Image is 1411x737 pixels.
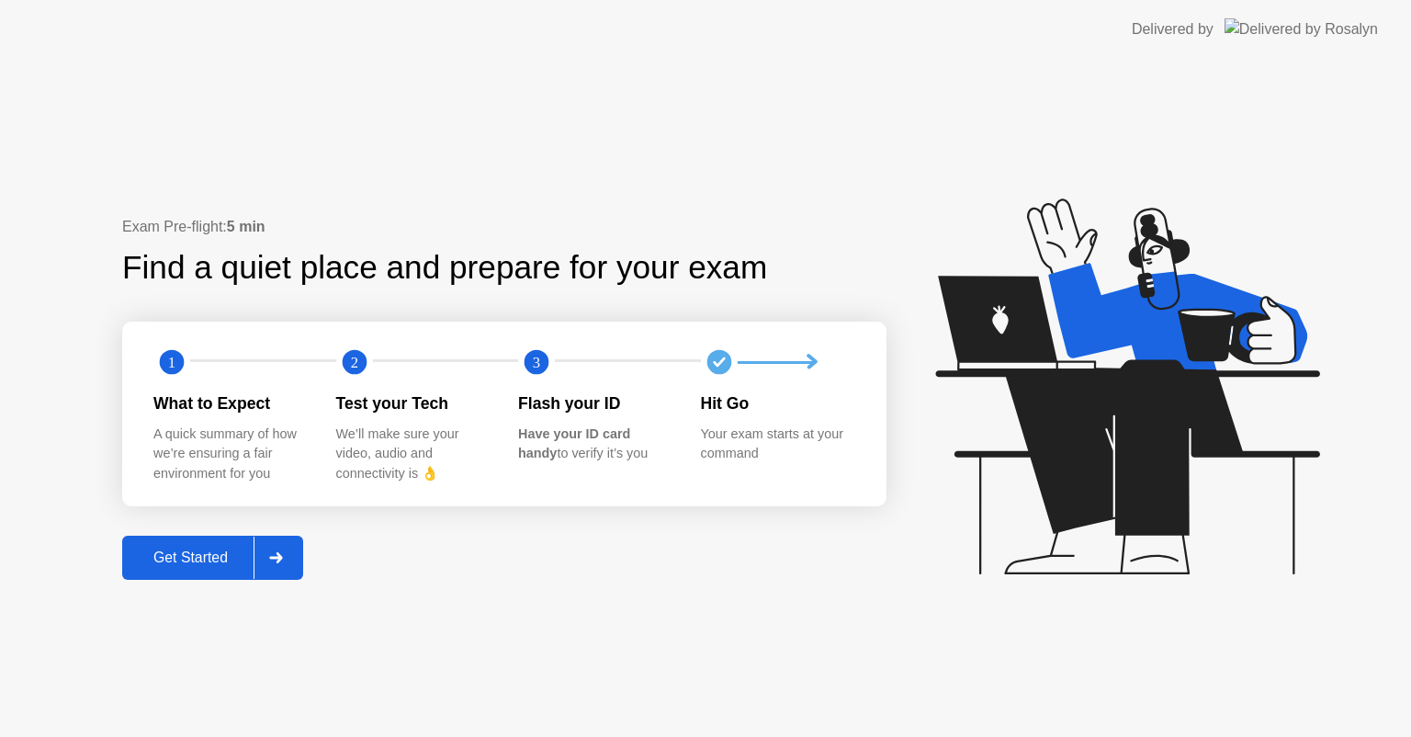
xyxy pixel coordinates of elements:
[701,425,854,464] div: Your exam starts at your command
[122,244,770,292] div: Find a quiet place and prepare for your exam
[533,354,540,371] text: 3
[153,391,307,415] div: What to Expect
[168,354,175,371] text: 1
[122,536,303,580] button: Get Started
[1132,18,1213,40] div: Delivered by
[122,216,886,238] div: Exam Pre-flight:
[128,550,254,566] div: Get Started
[336,391,490,415] div: Test your Tech
[518,425,672,464] div: to verify it’s you
[518,391,672,415] div: Flash your ID
[153,425,307,484] div: A quick summary of how we’re ensuring a fair environment for you
[227,219,265,234] b: 5 min
[701,391,854,415] div: Hit Go
[350,354,357,371] text: 2
[336,425,490,484] div: We’ll make sure your video, audio and connectivity is 👌
[1225,18,1378,40] img: Delivered by Rosalyn
[518,426,630,461] b: Have your ID card handy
